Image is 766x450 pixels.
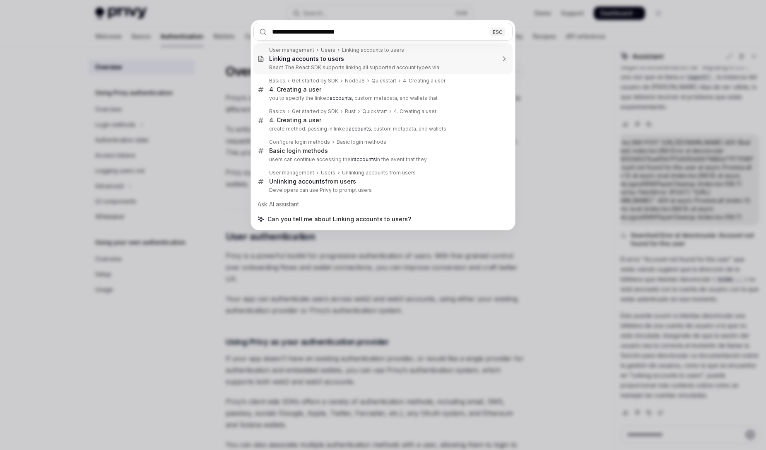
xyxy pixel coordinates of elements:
[269,86,321,93] div: 4. Creating a user
[267,215,411,223] span: Can you tell me about Linking accounts to users?
[269,139,330,145] div: Configure login methods
[403,77,446,84] div: 4. Creating a user
[345,108,356,115] div: Rust
[371,77,396,84] div: Quickstart
[269,169,314,176] div: User management
[269,64,495,71] p: React The React SDK supports linking all supported account types via
[345,77,365,84] div: NodeJS
[269,126,495,132] p: create method, passing in linked , custom metadata, and wallets
[342,169,416,176] div: Unlinking accounts from users
[277,178,325,185] b: linking accounts
[349,126,371,132] b: accounts
[269,187,495,194] p: Developers can use Privy to prompt users
[269,108,285,115] div: Basics
[321,169,335,176] div: Users
[253,197,513,212] div: Ask AI assistant
[490,27,505,36] div: ESC
[394,108,436,115] div: 4. Creating a user
[321,47,335,53] div: Users
[330,95,352,101] b: accounts
[269,147,328,155] div: Basic login methods
[342,47,404,53] div: Linking accounts to users
[292,77,338,84] div: Get started by SDK
[269,95,495,102] p: you to specify the linked , custom metadata, and wallets that
[362,108,387,115] div: Quickstart
[337,139,386,145] div: Basic login methods
[269,116,321,124] div: 4. Creating a user
[269,156,495,163] p: users can continue accessing their in the event that they
[269,178,356,185] div: Un from users
[269,47,314,53] div: User management
[269,77,285,84] div: Basics
[292,108,338,115] div: Get started by SDK
[269,55,344,62] b: Linking accounts to users
[354,156,376,162] b: accounts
